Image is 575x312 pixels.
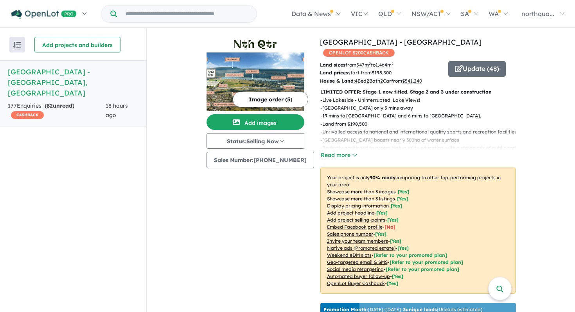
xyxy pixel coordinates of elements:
u: Weekend eDM slots [327,252,372,258]
u: Automated buyer follow-up [327,273,390,279]
input: Try estate name, suburb, builder or developer [119,5,255,22]
p: - [GEOGRAPHIC_DATA] only 5 mins away [320,104,522,112]
span: [ No ] [385,224,395,230]
p: - Unrivalled access to national and international quality sports and recreation facilities. [320,128,522,136]
u: Add project selling-points [327,217,385,223]
u: Native ads (Promoted estate) [327,245,395,251]
p: LIMITED OFFER: Stage 1 now titled. Stage 2 and 3 under construction [320,88,516,96]
u: 2 [367,78,369,84]
u: Social media retargeting [327,266,384,272]
span: [ Yes ] [390,238,401,244]
span: [Yes] [387,280,398,286]
span: OPENLOT $ 200 CASHBACK [323,49,395,57]
span: [Refer to your promoted plan] [374,252,447,258]
u: Sales phone number [327,231,373,237]
b: Land prices [320,70,348,76]
u: Embed Facebook profile [327,224,383,230]
button: Add images [207,114,304,130]
span: CASHBACK [11,111,44,119]
u: Invite your team members [327,238,388,244]
u: $ 541,240 [402,78,422,84]
sup: 2 [392,61,394,66]
u: 1,464 m [376,62,394,68]
p: - Perfectly positioned to access high-quality education, with a strong mix of public and private ... [320,144,522,160]
p: start from [320,69,442,77]
u: Showcase more than 3 listings [327,196,395,202]
p: Bed Bath Car from [320,77,442,85]
a: [GEOGRAPHIC_DATA] - [GEOGRAPHIC_DATA] [320,38,482,47]
a: Nth Qtr Estate - Newborough LogoNth Qtr Estate - Newborough [207,37,304,111]
div: 177 Enquir ies [8,101,106,120]
b: House & Land: [320,78,355,84]
sup: 2 [369,61,371,66]
button: Sales Number:[PHONE_NUMBER] [207,152,314,168]
span: to [371,62,394,68]
u: Geo-targeted email & SMS [327,259,388,265]
img: Openlot PRO Logo White [11,9,77,19]
span: 82 [47,102,53,109]
u: $ 198,500 [372,70,392,76]
button: Update (48) [448,61,506,77]
u: 2 [380,78,383,84]
span: [ Yes ] [387,217,399,223]
u: Display pricing information [327,203,389,209]
p: - 19 mins to [GEOGRAPHIC_DATA] and 6 mins to [GEOGRAPHIC_DATA]. [320,112,522,120]
span: northqua... [521,10,554,18]
p: - Land from $198,500 [320,120,522,128]
u: 4 [355,78,358,84]
b: Land sizes [320,62,345,68]
button: Image order (5) [233,92,308,107]
span: [Refer to your promoted plan] [390,259,463,265]
b: 90 % ready [370,175,395,180]
p: - [GEOGRAPHIC_DATA] boasts nearly 300ha of water surface [320,136,522,144]
span: [ Yes ] [397,196,408,202]
button: Read more [320,151,357,160]
button: Status:Selling Now [207,133,304,149]
strong: ( unread) [45,102,74,109]
span: [ Yes ] [375,231,386,237]
img: Nth Qtr Estate - Newborough Logo [210,40,301,49]
u: Add project headline [327,210,374,216]
u: 547 m [356,62,371,68]
u: Showcase more than 3 images [327,189,396,195]
span: [Refer to your promoted plan] [386,266,459,272]
span: 18 hours ago [106,102,128,119]
span: [ Yes ] [376,210,388,216]
p: from [320,61,442,69]
span: [ Yes ] [391,203,402,209]
img: Nth Qtr Estate - Newborough [207,52,304,111]
img: sort.svg [13,42,21,48]
p: - Live Lakeside - Uninterrupted Lake Views! [320,96,522,104]
span: [Yes] [392,273,403,279]
button: Add projects and builders [34,37,120,52]
h5: [GEOGRAPHIC_DATA] - [GEOGRAPHIC_DATA] , [GEOGRAPHIC_DATA] [8,67,138,98]
p: Your project is only comparing to other top-performing projects in your area: - - - - - - - - - -... [320,168,516,294]
span: [Yes] [397,245,409,251]
span: [ Yes ] [398,189,409,195]
u: OpenLot Buyer Cashback [327,280,385,286]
